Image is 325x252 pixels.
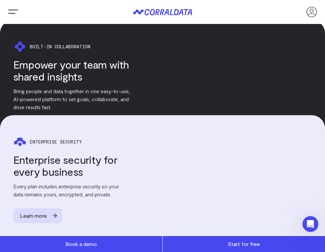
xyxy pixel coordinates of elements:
iframe: Intercom live chat [302,216,318,232]
a: Learn more [13,208,68,223]
span: Enterprise Security [30,139,82,144]
p: Every plan includes enterprise security so your data remains yours, encrypted, and private. [13,182,130,198]
span: Book a demo [65,241,97,247]
h3: Empower your team with shared insights [13,58,130,82]
a: Start for free [163,236,325,252]
span: BUILT-IN COLLABORATION [30,44,90,49]
button: Trigger Menu [7,5,20,19]
h3: Enterprise security for every business [13,153,130,177]
p: Bring people and data together in one easy-to-use, AI-powered platform to set goals, collaborate,... [13,87,130,111]
span: Learn more [13,208,53,223]
span: Start for free [228,241,260,247]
